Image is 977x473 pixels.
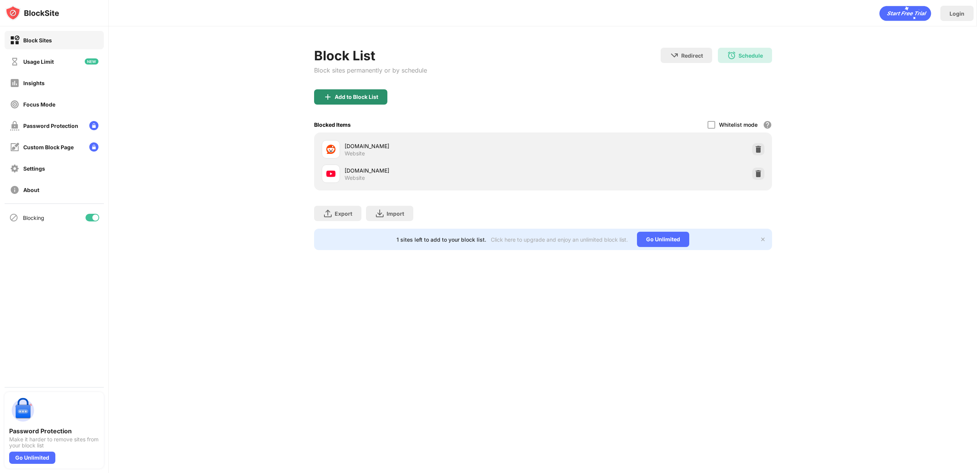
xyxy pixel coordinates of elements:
img: focus-off.svg [10,100,19,109]
div: Settings [23,165,45,172]
img: push-password-protection.svg [9,397,37,424]
div: Focus Mode [23,101,55,108]
div: Add to Block List [335,94,378,100]
div: Website [345,150,365,157]
img: customize-block-page-off.svg [10,142,19,152]
div: Custom Block Page [23,144,74,150]
img: password-protection-off.svg [10,121,19,131]
div: Click here to upgrade and enjoy an unlimited block list. [491,236,628,243]
div: animation [879,6,931,21]
div: Block sites permanently or by schedule [314,66,427,74]
div: Login [950,10,964,17]
div: Block List [314,48,427,63]
div: [DOMAIN_NAME] [345,142,543,150]
div: Usage Limit [23,58,54,65]
div: Export [335,210,352,217]
div: Import [387,210,404,217]
img: favicons [326,169,335,178]
img: block-on.svg [10,36,19,45]
div: Go Unlimited [9,452,55,464]
div: Go Unlimited [637,232,689,247]
div: Insights [23,80,45,86]
img: about-off.svg [10,185,19,195]
img: favicons [326,145,335,154]
img: logo-blocksite.svg [5,5,59,21]
div: Schedule [738,52,763,59]
div: [DOMAIN_NAME] [345,166,543,174]
img: lock-menu.svg [89,142,98,152]
img: x-button.svg [760,236,766,242]
div: Blocking [23,215,44,221]
div: Password Protection [23,123,78,129]
img: settings-off.svg [10,164,19,173]
div: About [23,187,39,193]
img: blocking-icon.svg [9,213,18,222]
div: Make it harder to remove sites from your block list [9,436,99,449]
img: lock-menu.svg [89,121,98,130]
div: Whitelist mode [719,121,758,128]
div: Redirect [681,52,703,59]
div: Password Protection [9,427,99,435]
img: time-usage-off.svg [10,57,19,66]
img: insights-off.svg [10,78,19,88]
img: new-icon.svg [85,58,98,65]
div: 1 sites left to add to your block list. [397,236,486,243]
div: Block Sites [23,37,52,44]
div: Blocked Items [314,121,351,128]
div: Website [345,174,365,181]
